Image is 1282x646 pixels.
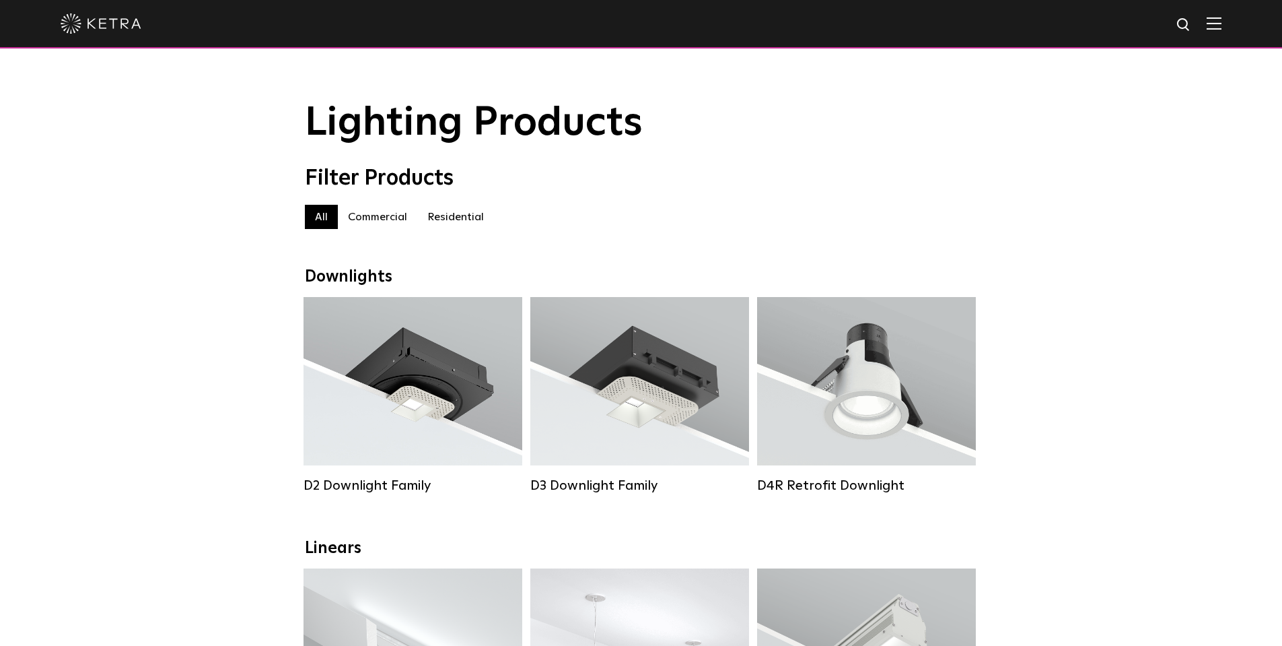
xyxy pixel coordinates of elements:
div: D2 Downlight Family [304,478,522,494]
label: Commercial [338,205,417,229]
img: Hamburger%20Nav.svg [1207,17,1221,30]
img: ketra-logo-2019-white [61,13,141,34]
div: D4R Retrofit Downlight [757,478,976,494]
label: Residential [417,205,494,229]
label: All [305,205,338,229]
div: Downlights [305,267,978,287]
a: D2 Downlight Family Lumen Output:1200Colors:White / Black / Gloss Black / Silver / Bronze / Silve... [304,297,522,494]
div: D3 Downlight Family [530,478,749,494]
span: Lighting Products [305,103,643,143]
a: D3 Downlight Family Lumen Output:700 / 900 / 1100Colors:White / Black / Silver / Bronze / Paintab... [530,297,749,494]
a: D4R Retrofit Downlight Lumen Output:800Colors:White / BlackBeam Angles:15° / 25° / 40° / 60°Watta... [757,297,976,494]
img: search icon [1176,17,1192,34]
div: Linears [305,539,978,558]
div: Filter Products [305,166,978,191]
